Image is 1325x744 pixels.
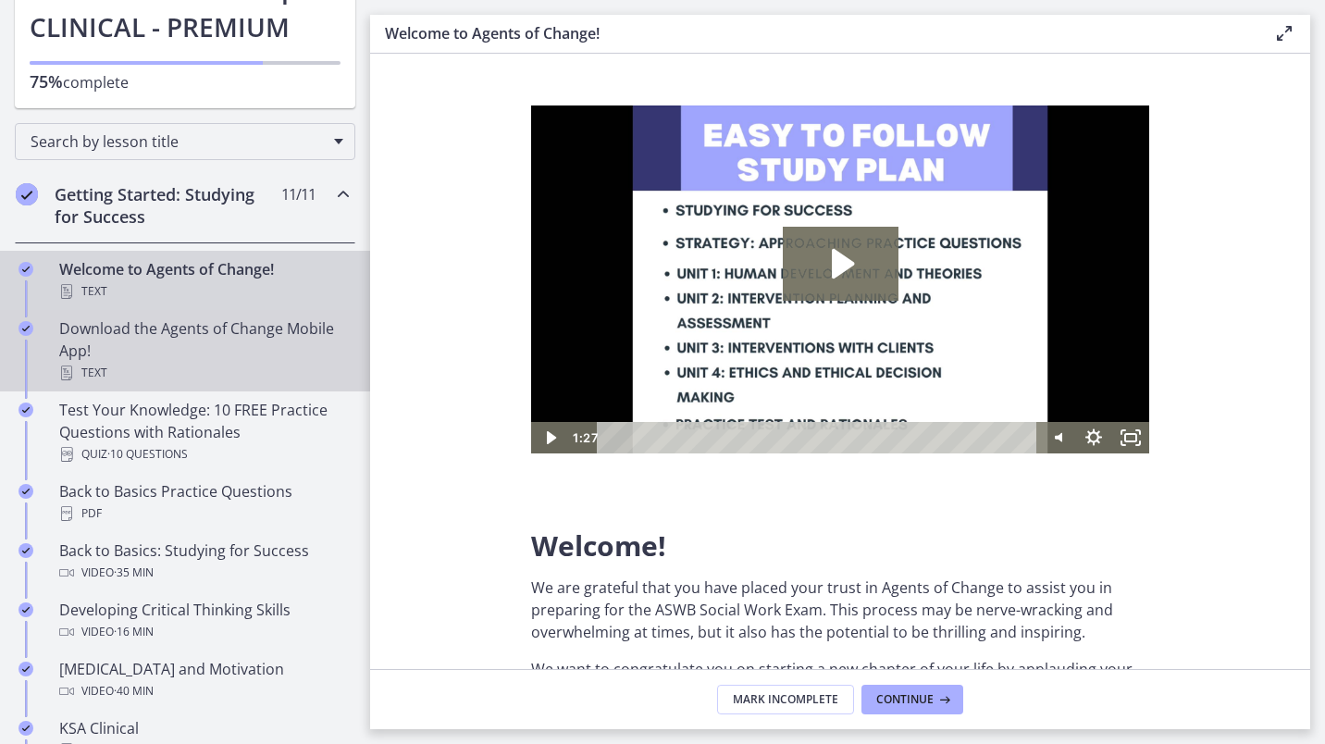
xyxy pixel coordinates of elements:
span: · 16 min [114,621,154,643]
h3: Welcome to Agents of Change! [385,22,1244,44]
span: Mark Incomplete [733,692,838,707]
i: Completed [19,602,33,617]
div: Playbar [80,316,498,348]
i: Completed [19,403,33,417]
div: Video [59,562,348,584]
span: 75% [30,70,63,93]
div: Video [59,680,348,702]
button: Show settings menu [544,316,581,348]
div: Search by lesson title [15,123,355,160]
span: 11 / 11 [281,183,316,205]
div: PDF [59,502,348,525]
div: Test Your Knowledge: 10 FREE Practice Questions with Rationales [59,399,348,465]
i: Completed [19,721,33,736]
div: Download the Agents of Change Mobile App! [59,317,348,384]
div: Text [59,362,348,384]
p: complete [30,70,341,93]
h2: Getting Started: Studying for Success [55,183,280,228]
i: Completed [16,183,38,205]
button: Mark Incomplete [717,685,854,714]
button: Fullscreen [581,316,618,348]
span: · 35 min [114,562,154,584]
p: We are grateful that you have placed your trust in Agents of Change to assist you in preparing fo... [531,577,1149,643]
div: Back to Basics Practice Questions [59,480,348,525]
i: Completed [19,662,33,676]
div: Text [59,280,348,303]
button: Play Video: c1o6hcmjueu5qasqsu00.mp4 [252,121,367,195]
i: Completed [19,262,33,277]
button: Mute [507,316,544,348]
div: Quiz [59,443,348,465]
button: Continue [861,685,963,714]
span: · 10 Questions [107,443,188,465]
i: Completed [19,321,33,336]
p: We want to congratulate you on starting a new chapter of your life by applauding your decision to... [531,658,1149,702]
div: [MEDICAL_DATA] and Motivation [59,658,348,702]
span: Search by lesson title [31,131,325,152]
span: Continue [876,692,934,707]
span: Welcome! [531,527,666,564]
i: Completed [19,543,33,558]
div: Developing Critical Thinking Skills [59,599,348,643]
div: Welcome to Agents of Change! [59,258,348,303]
i: Completed [19,484,33,499]
div: Back to Basics: Studying for Success [59,539,348,584]
span: · 40 min [114,680,154,702]
div: Video [59,621,348,643]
